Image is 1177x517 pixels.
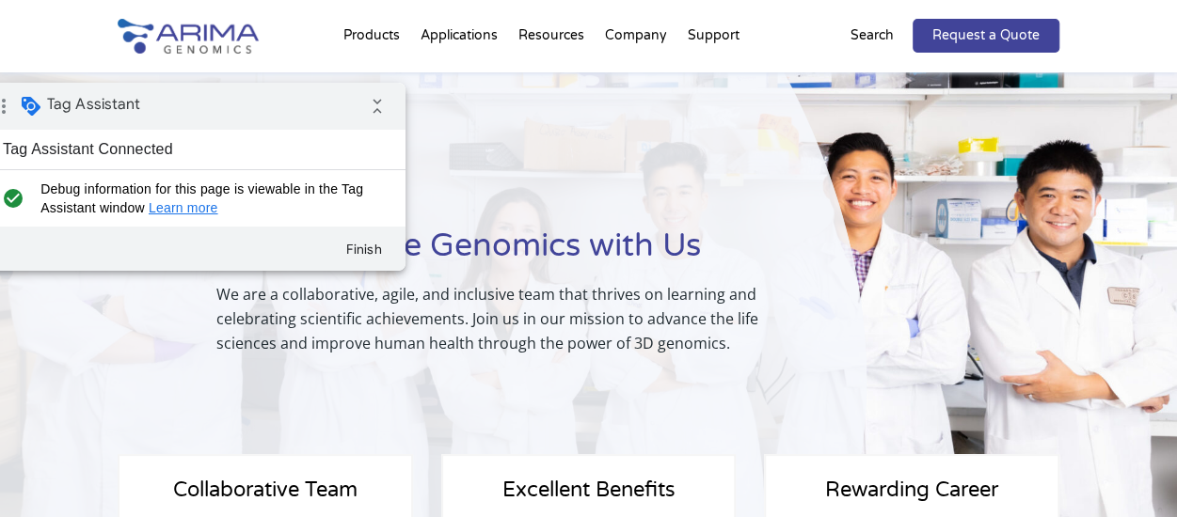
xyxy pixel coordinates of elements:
[825,478,998,502] span: Rewarding Career
[15,97,46,134] i: check_circle
[118,19,259,54] img: Arima-Genomics-logo
[216,185,819,225] p: Careers
[376,5,414,42] i: Collapse debug badge
[173,478,358,502] span: Collaborative Team
[348,149,416,183] button: Finish
[216,225,819,282] h1: Revolutionize Genomics with Us
[65,12,158,31] span: Tag Assistant
[501,478,675,502] span: Excellent Benefits
[58,97,392,134] span: Debug information for this page is viewable in the Tag Assistant window
[167,117,236,133] a: Learn more
[913,19,1059,53] a: Request a Quote
[216,282,819,355] p: We are a collaborative, agile, and inclusive team that thrives on learning and celebrating scient...
[851,23,894,48] p: Search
